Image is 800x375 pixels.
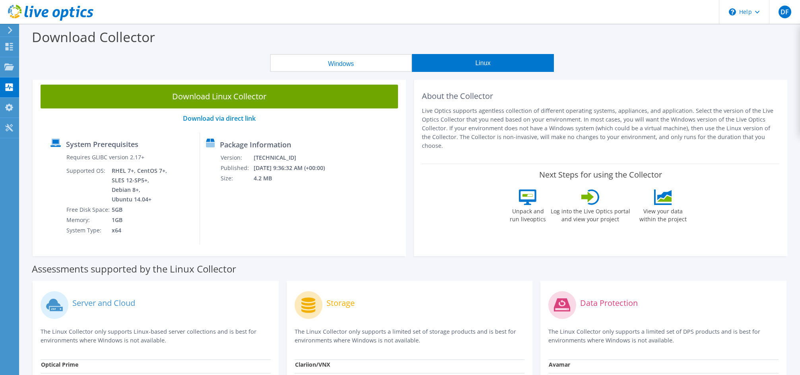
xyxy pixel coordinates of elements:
label: Unpack and run liveoptics [510,205,546,223]
span: DF [779,6,791,18]
h2: About the Collector [422,91,779,101]
p: The Linux Collector only supports a limited set of storage products and is best for environments ... [295,327,525,345]
td: Size: [220,173,253,184]
label: Log into the Live Optics portal and view your project [550,205,631,223]
button: Windows [270,54,412,72]
label: Next Steps for using the Collector [539,170,662,180]
label: Package Information [220,141,291,149]
td: Free Disk Space: [66,205,111,215]
strong: Optical Prime [41,361,78,368]
td: 1GB [111,215,169,225]
label: View your data within the project [635,205,692,223]
a: Download Linux Collector [41,85,398,108]
td: Memory: [66,215,111,225]
td: [DATE] 9:36:32 AM (+00:00) [253,163,336,173]
p: The Linux Collector only supports Linux-based server collections and is best for environments whe... [41,327,271,345]
label: Download Collector [32,28,155,46]
button: Linux [412,54,554,72]
td: 4.2 MB [253,173,336,184]
label: Server and Cloud [72,299,135,307]
p: The Linux Collector only supports a limited set of DPS products and is best for environments wher... [548,327,779,345]
label: Data Protection [580,299,638,307]
p: Live Optics supports agentless collection of different operating systems, appliances, and applica... [422,106,779,150]
label: Requires GLIBC version 2.17+ [66,153,144,161]
a: Download via direct link [183,114,256,123]
td: [TECHNICAL_ID] [253,153,336,163]
svg: \n [729,8,736,15]
label: Assessments supported by the Linux Collector [32,265,236,273]
td: x64 [111,225,169,236]
strong: Avamar [549,361,570,368]
strong: Clariion/VNX [295,361,330,368]
td: System Type: [66,225,111,236]
td: 5GB [111,205,169,215]
td: Supported OS: [66,166,111,205]
label: Storage [326,299,355,307]
label: System Prerequisites [66,140,138,148]
td: Version: [220,153,253,163]
td: RHEL 7+, CentOS 7+, SLES 12-SP5+, Debian 8+, Ubuntu 14.04+ [111,166,169,205]
td: Published: [220,163,253,173]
